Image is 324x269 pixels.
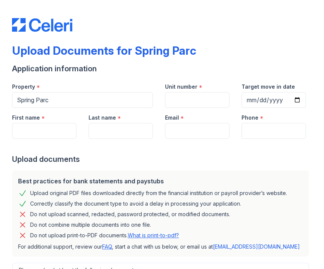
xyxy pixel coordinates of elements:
div: Application information [12,63,312,74]
label: Last name [89,114,116,121]
div: Do not upload scanned, redacted, password protected, or modified documents. [30,210,230,219]
div: Correctly classify the document type to avoid a delay in processing your application. [30,199,241,208]
p: Do not upload print-to-PDF documents. [30,232,179,239]
label: Phone [241,114,258,121]
p: For additional support, review our , start a chat with us below, or email us at [18,243,303,251]
label: First name [12,114,40,121]
a: What is print-to-pdf? [128,232,179,238]
a: [EMAIL_ADDRESS][DOMAIN_NAME] [213,243,300,250]
div: Best practices for bank statements and paystubs [18,177,303,186]
img: CE_Logo_Blue-a8612792a0a2168367f1c8372b55b34899dd931a85d93a1a3d3e32e68fde9ad4.png [12,18,72,32]
label: Unit number [165,83,197,91]
a: FAQ [102,243,112,250]
label: Email [165,114,179,121]
div: Upload original PDF files downloaded directly from the financial institution or payroll provider’... [30,189,287,198]
div: Do not combine multiple documents into one file. [30,220,151,229]
div: Upload documents [12,154,312,164]
label: Property [12,83,35,91]
label: Target move in date [241,83,295,91]
div: Upload Documents for Spring Parc [12,44,196,57]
